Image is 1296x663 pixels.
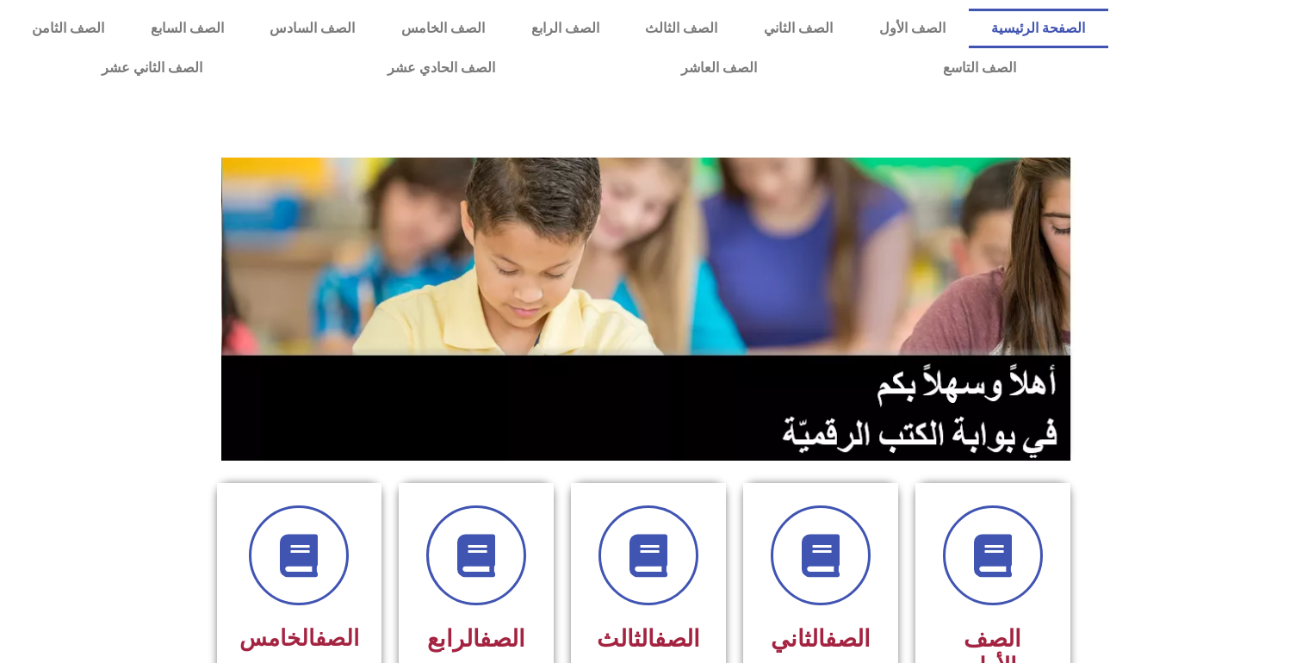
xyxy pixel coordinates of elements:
[597,625,700,653] span: الثالث
[850,48,1109,88] a: الصف التاسع
[480,625,525,653] a: الصف
[654,625,700,653] a: الصف
[315,625,359,651] a: الصف
[771,625,871,653] span: الثاني
[427,625,525,653] span: الرابع
[969,9,1109,48] a: الصفحة الرئيسية
[127,9,247,48] a: الصف السابع
[295,48,589,88] a: الصف الحادي عشر
[508,9,623,48] a: الصف الرابع
[623,9,741,48] a: الصف الثالث
[378,9,508,48] a: الصف الخامس
[741,9,856,48] a: الصف الثاني
[239,625,359,651] span: الخامس
[825,625,871,653] a: الصف
[246,9,378,48] a: الصف السادس
[856,9,969,48] a: الصف الأول
[588,48,850,88] a: الصف العاشر
[9,9,127,48] a: الصف الثامن
[9,48,295,88] a: الصف الثاني عشر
